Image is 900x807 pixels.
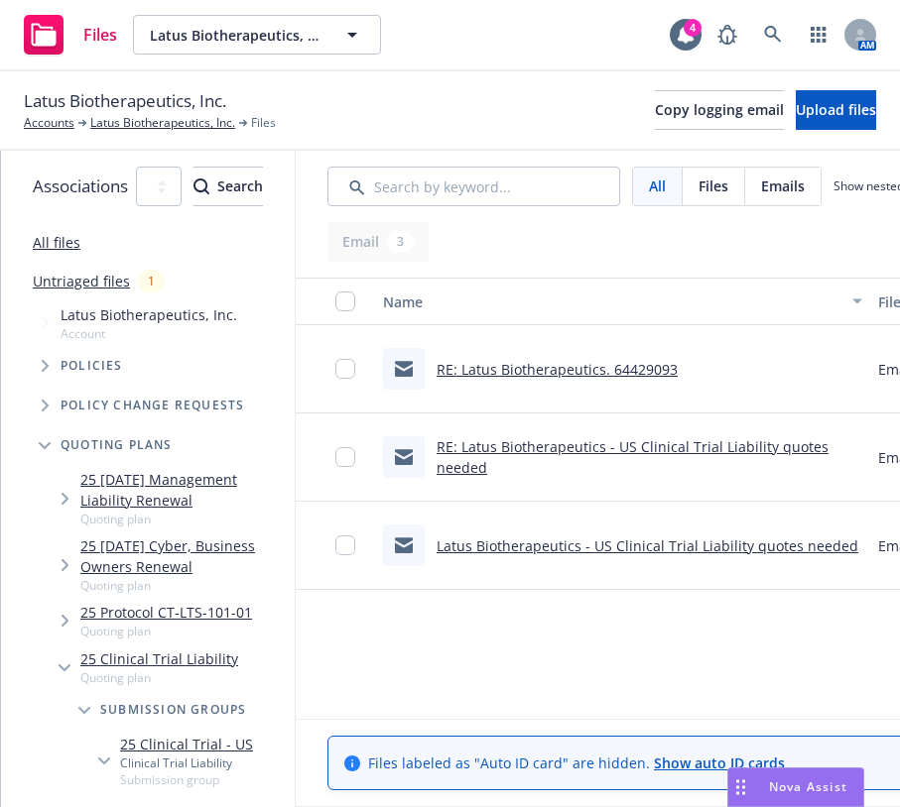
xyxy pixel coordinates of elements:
span: Latus Biotherapeutics, Inc. [61,304,237,325]
a: Latus Biotherapeutics, Inc. [90,114,235,132]
a: Accounts [24,114,74,132]
span: Files labeled as "Auto ID card" are hidden. [368,752,785,773]
span: Emails [761,175,805,196]
a: 25 Protocol CT-LTS-101-01 [80,602,252,623]
span: Associations [33,173,128,199]
span: Submission groups [100,704,246,716]
span: Policy change requests [61,400,244,411]
span: Copy logging email [655,100,784,119]
div: Clinical Trial Liability [120,754,253,771]
span: Files [699,175,728,196]
button: Latus Biotherapeutics, Inc. [133,15,381,55]
a: Untriaged files [33,271,130,291]
span: Upload files [796,100,876,119]
span: Submission group [120,771,253,788]
a: All files [33,233,80,252]
a: 25 [DATE] Cyber, Business Owners Renewal [80,535,287,577]
span: Files [251,114,276,132]
span: Policies [61,360,123,372]
span: Latus Biotherapeutics, Inc. [24,88,226,114]
a: RE: Latus Biotherapeutics. 64429093 [437,360,678,379]
span: Quoting plan [80,669,238,686]
span: All [649,175,666,196]
input: Toggle Row Selected [335,447,355,467]
span: Latus Biotherapeutics, Inc. [150,25,321,46]
span: Files [83,27,117,43]
input: Toggle Row Selected [335,535,355,555]
button: Name [375,278,870,325]
button: Upload files [796,90,876,130]
a: 25 [DATE] Management Liability Renewal [80,469,287,511]
a: Latus Biotherapeutics - US Clinical Trial Liability quotes needed [437,536,858,555]
button: Copy logging email [655,90,784,130]
span: Quoting plan [80,623,252,639]
div: 4 [684,19,702,37]
a: Show auto ID cards [654,753,785,772]
a: 25 Clinical Trial - US [120,734,253,754]
button: Nova Assist [727,767,864,807]
div: Drag to move [728,768,753,806]
span: Quoting plan [80,511,287,527]
div: 1 [138,270,165,292]
a: Switch app [799,15,838,55]
a: 25 Clinical Trial Liability [80,648,238,669]
a: RE: Latus Biotherapeutics - US Clinical Trial Liability quotes needed [437,437,829,477]
a: Report a Bug [707,15,747,55]
div: Name [383,291,840,312]
svg: Search [193,178,209,194]
span: Nova Assist [769,778,847,795]
input: Toggle Row Selected [335,359,355,379]
a: Search [753,15,793,55]
span: Account [61,325,237,342]
div: Search [193,168,263,205]
input: Search by keyword... [327,167,620,206]
button: SearchSearch [193,167,263,206]
span: Quoting plans [61,439,173,451]
span: Quoting plan [80,577,287,594]
a: Files [16,7,125,62]
input: Select all [335,291,355,311]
